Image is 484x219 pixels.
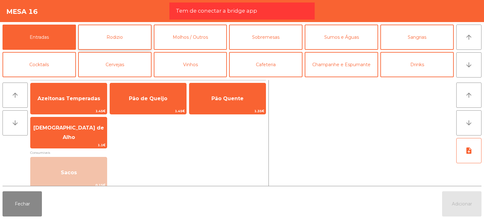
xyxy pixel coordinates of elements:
[11,119,19,127] i: arrow_downward
[61,170,77,176] span: Sacos
[110,108,186,114] span: 1.45€
[456,138,481,163] button: note_add
[3,52,76,77] button: Cocktails
[456,110,481,135] button: arrow_downward
[31,182,107,188] span: 0.15€
[129,95,167,101] span: Pão de Queijo
[465,147,473,154] i: note_add
[380,52,454,77] button: Drinks
[229,52,302,77] button: Cafeteria
[6,7,38,16] h4: Mesa 16
[456,52,481,78] button: arrow_downward
[11,91,19,99] i: arrow_upward
[30,150,266,156] span: Consumiveis
[3,25,76,50] button: Entradas
[211,95,244,101] span: Pão Quente
[176,7,257,15] span: Tem de conectar a bridge app
[37,95,100,101] span: Azeitonas Temperadas
[456,25,481,50] button: arrow_upward
[305,52,378,77] button: Champanhe e Espumante
[465,61,473,69] i: arrow_downward
[78,25,152,50] button: Rodizio
[189,108,266,114] span: 1.35€
[154,52,227,77] button: Vinhos
[31,142,107,148] span: 1.1€
[3,110,28,135] button: arrow_downward
[229,25,302,50] button: Sobremesas
[31,108,107,114] span: 1.45€
[78,52,152,77] button: Cervejas
[154,25,227,50] button: Molhos / Outros
[380,25,454,50] button: Sangrias
[3,191,42,216] button: Fechar
[3,83,28,108] button: arrow_upward
[305,25,378,50] button: Sumos e Águas
[465,91,473,99] i: arrow_upward
[456,83,481,108] button: arrow_upward
[465,119,473,127] i: arrow_downward
[465,33,473,41] i: arrow_upward
[33,125,104,140] span: [DEMOGRAPHIC_DATA] de Alho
